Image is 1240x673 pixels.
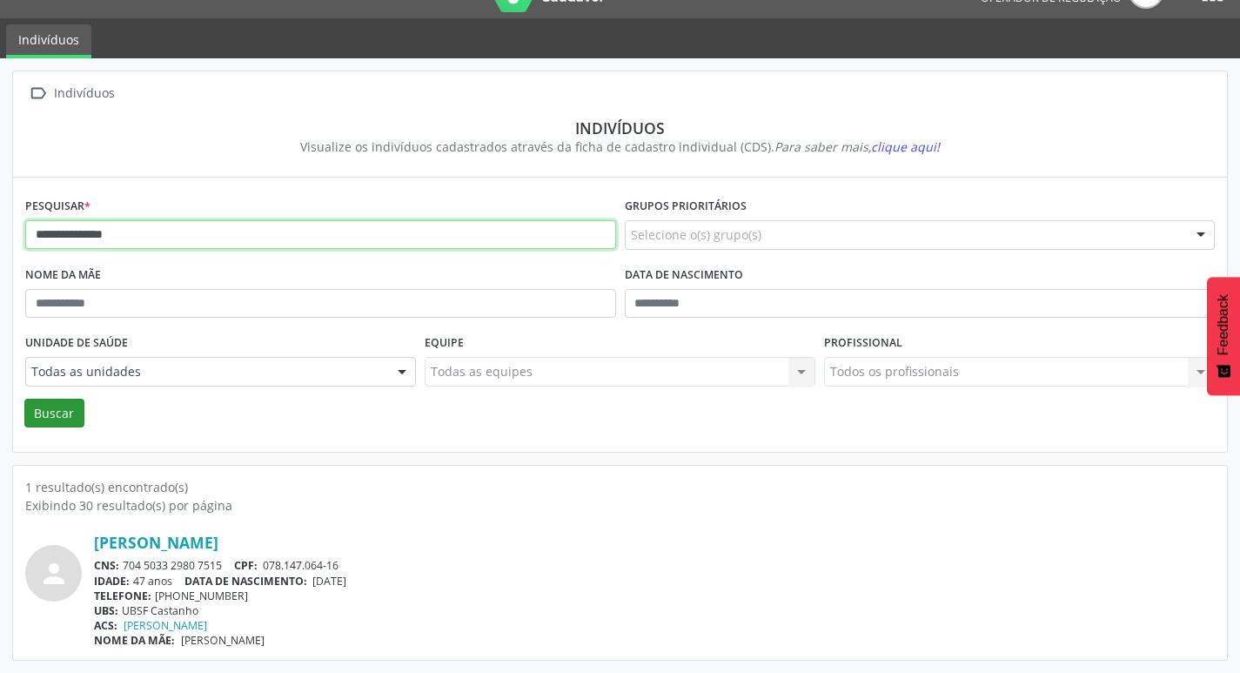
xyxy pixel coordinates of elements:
[234,558,258,573] span: CPF:
[31,363,380,380] span: Todas as unidades
[94,633,175,648] span: NOME DA MÃE:
[37,138,1203,156] div: Visualize os indivíduos cadastrados através da ficha de cadastro individual (CDS).
[94,603,1215,618] div: UBSF Castanho
[25,478,1215,496] div: 1 resultado(s) encontrado(s)
[181,633,265,648] span: [PERSON_NAME]
[184,574,307,589] span: DATA DE NASCIMENTO:
[1216,294,1231,355] span: Feedback
[871,138,940,155] span: clique aqui!
[94,618,117,633] span: ACS:
[25,262,101,289] label: Nome da mãe
[38,558,70,589] i: person
[124,618,207,633] a: [PERSON_NAME]
[263,558,338,573] span: 078.147.064-16
[25,81,117,106] a:  Indivíduos
[631,225,761,244] span: Selecione o(s) grupo(s)
[94,558,119,573] span: CNS:
[94,589,1215,603] div: [PHONE_NUMBER]
[425,330,464,357] label: Equipe
[6,24,91,58] a: Indivíduos
[94,589,151,603] span: TELEFONE:
[625,262,743,289] label: Data de nascimento
[94,603,118,618] span: UBS:
[50,81,117,106] div: Indivíduos
[625,193,747,220] label: Grupos prioritários
[25,193,90,220] label: Pesquisar
[774,138,940,155] i: Para saber mais,
[25,496,1215,515] div: Exibindo 30 resultado(s) por página
[94,533,218,552] a: [PERSON_NAME]
[94,574,130,589] span: IDADE:
[24,399,84,428] button: Buscar
[25,81,50,106] i: 
[312,574,346,589] span: [DATE]
[25,330,128,357] label: Unidade de saúde
[824,330,902,357] label: Profissional
[37,118,1203,138] div: Indivíduos
[94,558,1215,573] div: 704 5033 2980 7515
[1207,277,1240,395] button: Feedback - Mostrar pesquisa
[94,574,1215,589] div: 47 anos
